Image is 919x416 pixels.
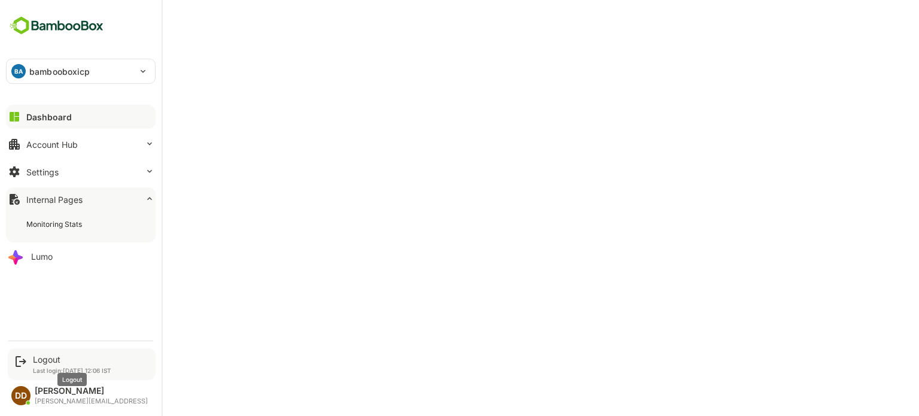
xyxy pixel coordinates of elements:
[31,251,53,262] div: Lumo
[35,386,148,396] div: [PERSON_NAME]
[33,367,111,374] p: Last login: [DATE] 12:06 IST
[6,187,156,211] button: Internal Pages
[6,132,156,156] button: Account Hub
[33,354,111,365] div: Logout
[26,112,72,122] div: Dashboard
[26,219,84,229] div: Monitoring Stats
[6,244,156,268] button: Lumo
[6,14,107,37] img: BambooboxFullLogoMark.5f36c76dfaba33ec1ec1367b70bb1252.svg
[6,105,156,129] button: Dashboard
[11,64,26,78] div: BA
[26,167,59,177] div: Settings
[11,386,31,405] div: DD
[7,59,155,83] div: BAbambooboxicp
[29,65,90,78] p: bambooboxicp
[26,195,83,205] div: Internal Pages
[6,160,156,184] button: Settings
[35,397,148,405] div: [PERSON_NAME][EMAIL_ADDRESS]
[26,139,78,150] div: Account Hub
